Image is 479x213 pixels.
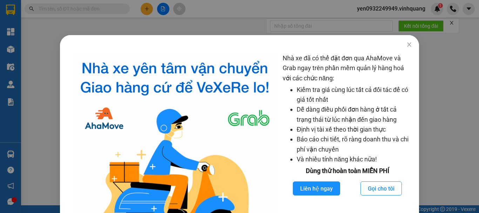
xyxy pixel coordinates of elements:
li: Báo cáo chi tiết, rõ ràng doanh thu và chi phí vận chuyển [297,134,412,154]
li: Kiểm tra giá cùng lúc tất cả đối tác để có giá tốt nhất [297,85,412,105]
div: Dùng thử hoàn toàn MIỄN PHÍ [283,166,412,176]
li: Dễ dàng điều phối đơn hàng ở tất cả trạng thái từ lúc nhận đến giao hàng [297,105,412,125]
li: Và nhiều tính năng khác nữa! [297,154,412,164]
button: Liên hệ ngay [293,181,340,195]
span: Gọi cho tôi [368,184,394,193]
span: Liên hệ ngay [300,184,333,193]
button: Gọi cho tôi [360,181,402,195]
span: close [406,42,412,47]
button: Close [399,35,419,55]
li: Định vị tài xế theo thời gian thực [297,125,412,134]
